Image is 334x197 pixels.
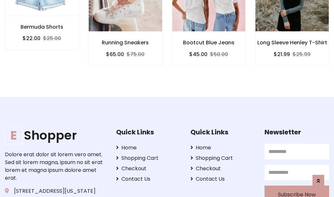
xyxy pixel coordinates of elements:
h6: Running Sneakers [89,39,162,46]
h6: Long Sleeve Henley T-Shirt [255,39,329,46]
a: Shopping Cart [190,154,255,162]
h6: Bootcut Blue Jeans [172,39,246,46]
h6: $45.00 [189,51,207,57]
h6: $65.00 [106,51,124,57]
p: [STREET_ADDRESS][US_STATE] [5,187,106,195]
span: E [5,127,23,144]
a: Checkout [116,165,181,173]
del: $25.00 [43,35,61,42]
p: Dolore erat dolor sit lorem vero amet. Sed sit lorem magna, ipsum no sit erat lorem et magna ipsu... [5,151,106,182]
a: Contact Us [116,175,181,183]
a: Home [190,144,255,152]
h5: Quick Links [190,128,255,136]
h5: Newsletter [265,128,329,136]
a: Contact Us [190,175,255,183]
a: Home [116,144,181,152]
del: $75.00 [127,51,144,58]
del: $25.99 [293,51,311,58]
a: EShopper [5,128,106,143]
a: Checkout [190,165,255,173]
a: Shopping Cart [116,154,181,162]
h5: Quick Links [116,128,181,136]
h6: Bermuda Shorts [5,24,79,30]
h6: $22.00 [23,35,40,41]
del: $50.00 [210,51,228,58]
h6: $21.99 [274,51,290,57]
h1: Shopper [5,128,106,143]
